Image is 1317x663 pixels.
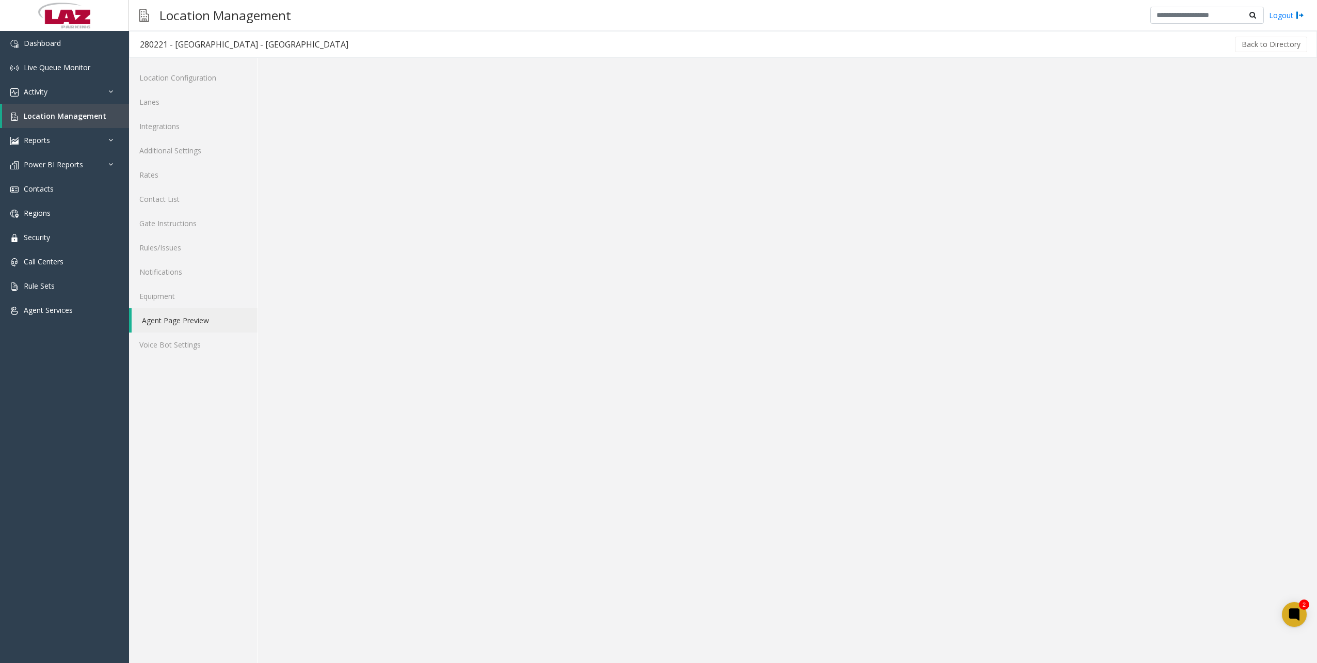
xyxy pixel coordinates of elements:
[10,234,19,242] img: 'icon'
[24,87,47,97] span: Activity
[129,260,258,284] a: Notifications
[10,161,19,169] img: 'icon'
[1235,37,1307,52] button: Back to Directory
[24,281,55,291] span: Rule Sets
[24,305,73,315] span: Agent Services
[129,187,258,211] a: Contact List
[10,185,19,194] img: 'icon'
[129,114,258,138] a: Integrations
[10,113,19,121] img: 'icon'
[2,104,129,128] a: Location Management
[129,211,258,235] a: Gate Instructions
[10,282,19,291] img: 'icon'
[10,64,19,72] img: 'icon'
[129,284,258,308] a: Equipment
[24,208,51,218] span: Regions
[10,88,19,97] img: 'icon'
[10,307,19,315] img: 'icon'
[24,160,83,169] span: Power BI Reports
[129,66,258,90] a: Location Configuration
[24,38,61,48] span: Dashboard
[129,90,258,114] a: Lanes
[129,163,258,187] a: Rates
[140,38,348,51] div: 280221 - [GEOGRAPHIC_DATA] - [GEOGRAPHIC_DATA]
[24,62,90,72] span: Live Queue Monitor
[1299,599,1309,610] div: 2
[10,258,19,266] img: 'icon'
[139,3,149,28] img: pageIcon
[24,257,63,266] span: Call Centers
[154,3,296,28] h3: Location Management
[1269,10,1304,21] a: Logout
[132,308,258,333] a: Agent Page Preview
[24,111,106,121] span: Location Management
[10,40,19,48] img: 'icon'
[129,138,258,163] a: Additional Settings
[1296,10,1304,21] img: logout
[129,333,258,357] a: Voice Bot Settings
[24,184,54,194] span: Contacts
[24,135,50,145] span: Reports
[24,232,50,242] span: Security
[10,137,19,145] img: 'icon'
[129,235,258,260] a: Rules/Issues
[10,210,19,218] img: 'icon'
